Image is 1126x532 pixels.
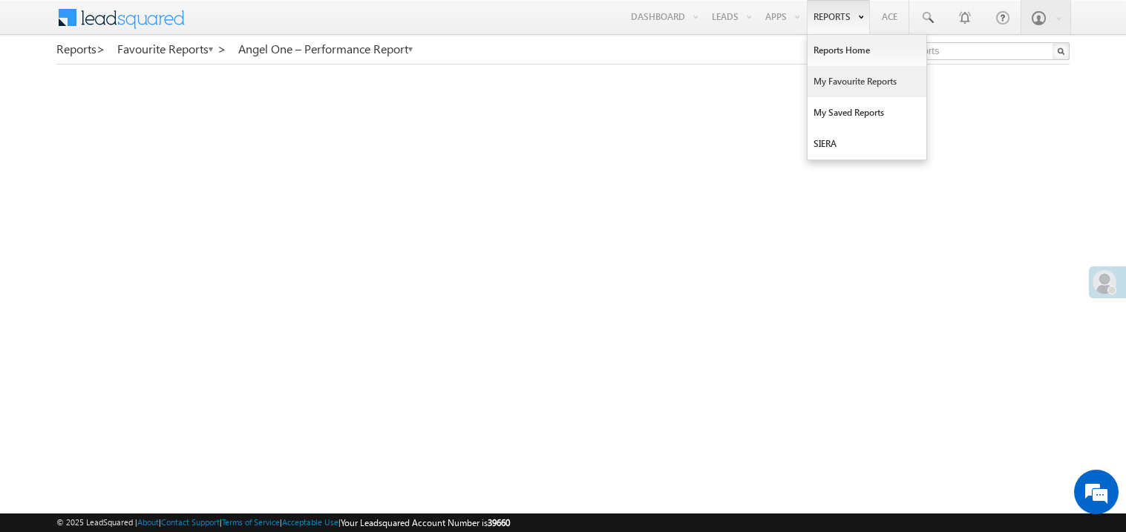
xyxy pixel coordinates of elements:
a: Favourite Reports > [117,42,226,56]
a: Reports Home [808,35,926,66]
a: SIERA [808,128,926,160]
img: d_60004797649_company_0_60004797649 [25,78,62,97]
span: Your Leadsquared Account Number is [341,517,510,528]
div: Chat with us now [77,78,249,97]
a: My Saved Reports [808,97,926,128]
textarea: Type your message and hit 'Enter' [19,137,271,405]
a: Angel One – Performance Report [238,42,414,56]
a: Contact Support [161,517,220,527]
a: Reports> [56,42,105,56]
a: About [137,517,159,527]
input: Search Reports [868,42,1070,60]
span: 39660 [488,517,510,528]
a: Terms of Service [222,517,280,527]
em: Start Chat [202,417,269,437]
span: > [217,40,226,57]
a: Acceptable Use [282,517,338,527]
span: © 2025 LeadSquared | | | | | [56,516,510,530]
span: > [96,40,105,57]
div: Minimize live chat window [243,7,279,43]
a: My Favourite Reports [808,66,926,97]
